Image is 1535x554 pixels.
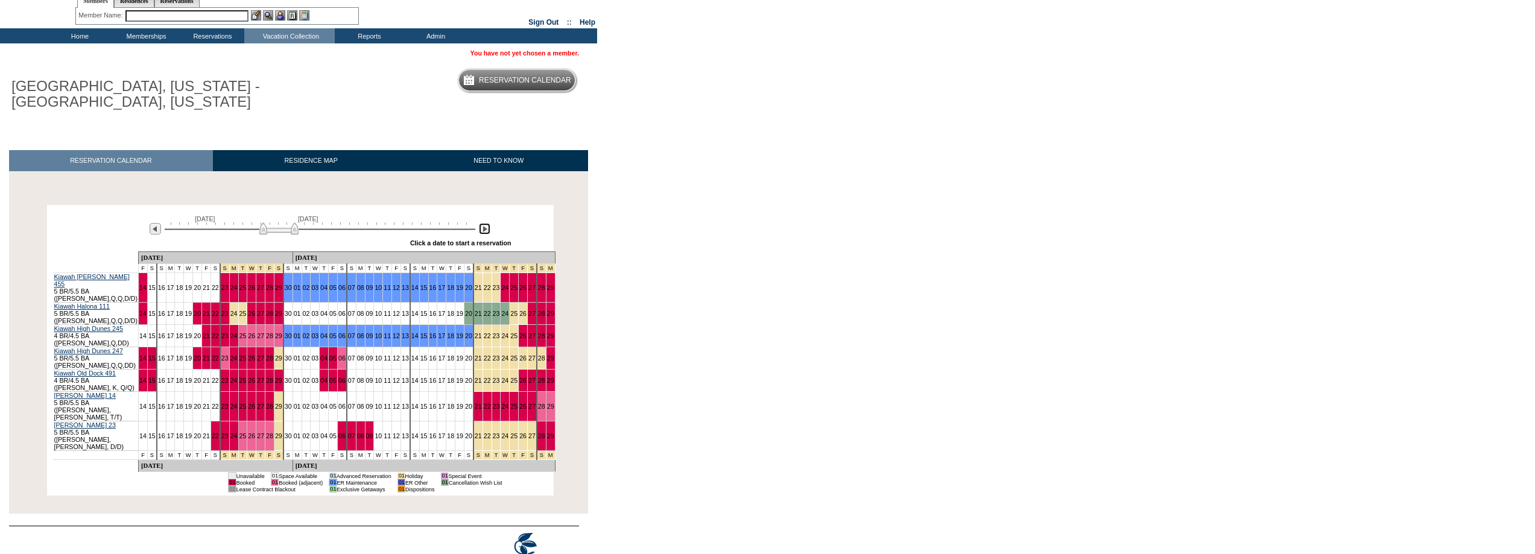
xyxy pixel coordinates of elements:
a: 08 [357,284,364,291]
a: 24 [230,403,238,410]
a: 21 [475,354,482,362]
a: 28 [266,403,273,410]
a: 29 [275,310,282,317]
td: Reports [335,28,401,43]
a: 28 [538,354,545,362]
td: Home [45,28,112,43]
a: 21 [475,377,482,384]
a: 12 [393,403,400,410]
a: NEED TO KNOW [409,150,588,171]
a: 07 [348,403,355,410]
a: 09 [366,284,373,291]
a: 28 [538,332,545,339]
a: 04 [320,284,328,291]
a: 10 [375,284,382,291]
a: 22 [212,403,219,410]
a: 28 [266,354,273,362]
a: 16 [429,332,437,339]
a: Kiawah Old Dock 491 [54,370,116,377]
a: 27 [257,332,264,339]
a: 24 [501,284,508,291]
a: 22 [212,284,219,291]
a: 17 [438,310,445,317]
a: Kiawah High Dunes 245 [54,325,123,332]
a: 25 [239,354,247,362]
a: 22 [212,354,219,362]
a: 18 [176,310,183,317]
a: RESIDENCE MAP [213,150,410,171]
a: 26 [519,310,527,317]
a: 19 [185,403,192,410]
a: 27 [528,377,536,384]
a: 16 [158,377,165,384]
a: 16 [429,403,437,410]
a: 16 [158,310,165,317]
a: 09 [366,332,373,339]
a: 13 [402,354,409,362]
a: 16 [429,310,437,317]
a: 16 [158,284,165,291]
a: 09 [366,310,373,317]
a: 27 [257,377,264,384]
a: 20 [194,284,201,291]
a: 17 [167,403,174,410]
a: 21 [203,377,210,384]
a: 18 [447,403,454,410]
a: 21 [203,310,210,317]
a: 04 [320,377,328,384]
a: 24 [501,354,508,362]
a: 23 [493,354,500,362]
a: 10 [375,332,382,339]
a: 17 [438,354,445,362]
a: 21 [203,403,210,410]
a: 26 [519,354,527,362]
a: 14 [411,403,419,410]
a: 22 [484,332,491,339]
a: 19 [456,332,463,339]
a: 21 [475,332,482,339]
img: Next [479,223,490,235]
a: 21 [203,284,210,291]
a: 06 [338,377,346,384]
a: 28 [266,332,273,339]
a: 20 [194,403,201,410]
a: Kiawah High Dunes 247 [54,347,123,354]
a: 02 [303,310,310,317]
a: 25 [510,332,517,339]
a: 11 [384,284,391,291]
td: Admin [401,28,467,43]
a: 01 [294,403,301,410]
a: 23 [221,403,229,410]
a: 18 [447,284,454,291]
a: 25 [239,403,247,410]
a: 15 [420,310,428,317]
a: 27 [257,284,264,291]
a: 26 [248,403,255,410]
a: 20 [465,310,472,317]
a: 14 [411,354,419,362]
a: 10 [375,354,382,362]
a: 29 [275,377,282,384]
a: 16 [429,377,437,384]
a: 12 [393,354,400,362]
a: 09 [366,354,373,362]
img: Reservations [287,10,297,20]
td: Memberships [112,28,178,43]
a: 28 [538,310,545,317]
a: 08 [357,354,364,362]
a: 24 [501,332,508,339]
a: 27 [257,403,264,410]
img: b_edit.gif [251,10,261,20]
a: 17 [167,310,174,317]
a: 22 [484,403,491,410]
a: 07 [348,332,355,339]
a: 17 [438,403,445,410]
a: 05 [329,310,337,317]
a: 05 [329,354,337,362]
a: 30 [285,284,292,291]
a: 13 [402,403,409,410]
a: 21 [475,284,482,291]
a: 03 [311,332,318,339]
a: 29 [547,354,554,362]
a: 25 [239,377,247,384]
